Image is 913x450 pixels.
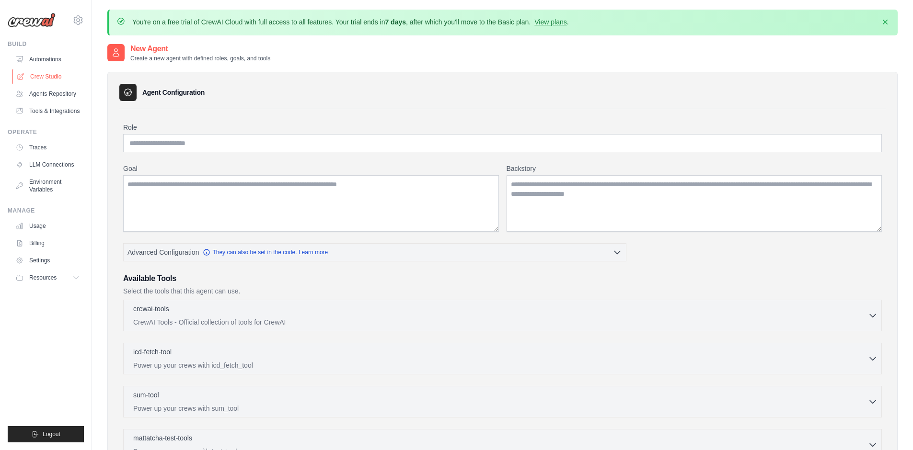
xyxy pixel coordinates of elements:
[133,347,172,357] p: icd-fetch-tool
[132,17,569,27] p: You're on a free trial of CrewAI Cloud with full access to all features. Your trial ends in , aft...
[123,273,882,284] h3: Available Tools
[12,157,84,172] a: LLM Connections
[133,404,868,413] p: Power up your crews with sum_tool
[12,69,85,84] a: Crew Studio
[8,40,84,48] div: Build
[8,128,84,136] div: Operate
[43,430,60,438] span: Logout
[12,140,84,155] a: Traces
[123,286,882,296] p: Select the tools that this agent can use.
[124,244,626,261] button: Advanced Configuration They can also be set in the code. Learn more
[12,52,84,67] a: Automations
[12,218,84,234] a: Usage
[8,207,84,214] div: Manage
[203,248,328,256] a: They can also be set in the code. Learn more
[12,236,84,251] a: Billing
[12,86,84,101] a: Agents Repository
[534,18,566,26] a: View plans
[127,304,878,327] button: crewai-tools CrewAI Tools - Official collection of tools for CrewAI
[8,426,84,442] button: Logout
[123,123,882,132] label: Role
[130,55,270,62] p: Create a new agent with defined roles, goals, and tools
[133,390,159,400] p: sum-tool
[385,18,406,26] strong: 7 days
[12,253,84,268] a: Settings
[12,103,84,119] a: Tools & Integrations
[8,13,56,27] img: Logo
[130,43,270,55] h2: New Agent
[127,247,199,257] span: Advanced Configuration
[127,390,878,413] button: sum-tool Power up your crews with sum_tool
[12,270,84,285] button: Resources
[507,164,882,173] label: Backstory
[29,274,57,281] span: Resources
[123,164,499,173] label: Goal
[12,174,84,197] a: Environment Variables
[133,304,169,314] p: crewai-tools
[133,433,192,443] p: mattatcha-test-tools
[133,317,868,327] p: CrewAI Tools - Official collection of tools for CrewAI
[142,88,205,97] h3: Agent Configuration
[133,360,868,370] p: Power up your crews with icd_fetch_tool
[127,347,878,370] button: icd-fetch-tool Power up your crews with icd_fetch_tool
